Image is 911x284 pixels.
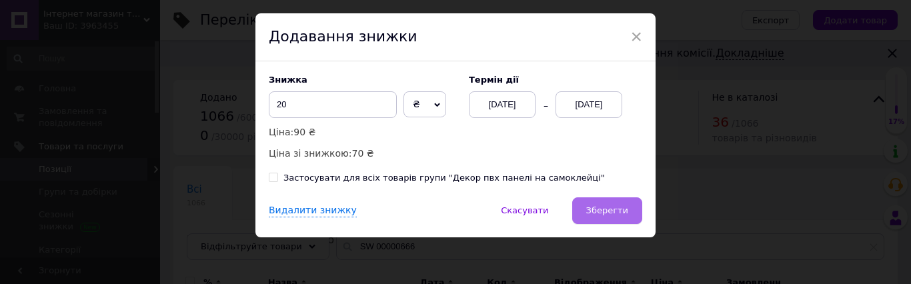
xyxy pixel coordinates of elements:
div: [DATE] [556,91,622,118]
button: Скасувати [487,197,562,224]
div: Застосувати для всіх товарів групи "Декор пвх панелі на самоклейці" [283,172,605,184]
span: Скасувати [501,205,548,215]
div: [DATE] [469,91,536,118]
label: Термін дії [469,75,642,85]
input: 0 [269,91,397,118]
span: ₴ [413,99,420,109]
span: Зберегти [586,205,628,215]
span: Додавання знижки [269,28,417,45]
p: Ціна зі знижкою: [269,146,455,161]
span: 70 ₴ [352,148,374,159]
span: Знижка [269,75,307,85]
p: Ціна: [269,125,455,139]
div: Видалити знижку [269,204,357,218]
span: 90 ₴ [293,127,315,137]
button: Зберегти [572,197,642,224]
span: × [630,25,642,48]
